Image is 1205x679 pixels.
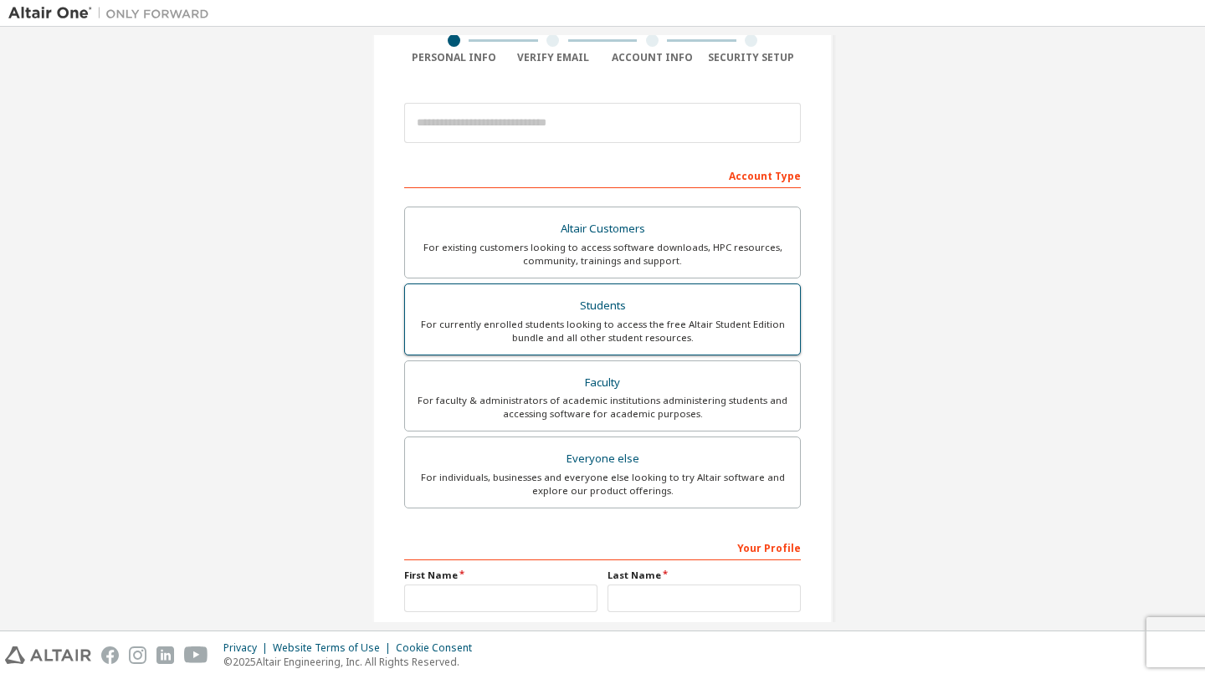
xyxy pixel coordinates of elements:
[156,646,174,664] img: linkedin.svg
[415,241,790,268] div: For existing customers looking to access software downloads, HPC resources, community, trainings ...
[223,655,482,669] p: © 2025 Altair Engineering, Inc. All Rights Reserved.
[273,641,396,655] div: Website Terms of Use
[415,318,790,345] div: For currently enrolled students looking to access the free Altair Student Edition bundle and all ...
[404,161,801,188] div: Account Type
[404,569,597,582] label: First Name
[602,51,702,64] div: Account Info
[8,5,218,22] img: Altair One
[101,646,119,664] img: facebook.svg
[504,51,603,64] div: Verify Email
[415,217,790,241] div: Altair Customers
[415,447,790,471] div: Everyone else
[415,471,790,498] div: For individuals, businesses and everyone else looking to try Altair software and explore our prod...
[415,294,790,318] div: Students
[702,51,802,64] div: Security Setup
[184,646,208,664] img: youtube.svg
[223,641,273,655] div: Privacy
[415,371,790,395] div: Faculty
[396,641,482,655] div: Cookie Consent
[404,51,504,64] div: Personal Info
[129,646,146,664] img: instagram.svg
[5,646,91,664] img: altair_logo.svg
[404,533,801,560] div: Your Profile
[608,569,801,582] label: Last Name
[415,394,790,421] div: For faculty & administrators of academic institutions administering students and accessing softwa...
